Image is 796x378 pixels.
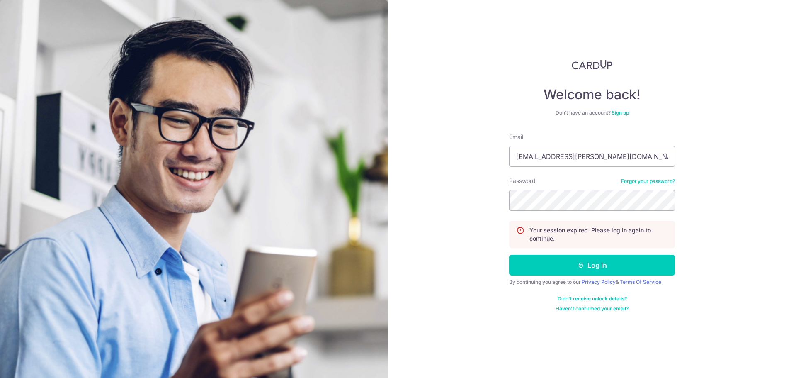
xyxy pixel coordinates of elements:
label: Email [509,133,523,141]
div: Don’t have an account? [509,110,675,116]
img: CardUp Logo [572,60,612,70]
a: Privacy Policy [582,279,616,285]
div: By continuing you agree to our & [509,279,675,285]
input: Enter your Email [509,146,675,167]
a: Didn't receive unlock details? [558,295,627,302]
button: Log in [509,255,675,276]
a: Haven't confirmed your email? [556,305,629,312]
h4: Welcome back! [509,86,675,103]
a: Terms Of Service [620,279,661,285]
label: Password [509,177,536,185]
a: Sign up [612,110,629,116]
a: Forgot your password? [621,178,675,185]
p: Your session expired. Please log in again to continue. [529,226,668,243]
